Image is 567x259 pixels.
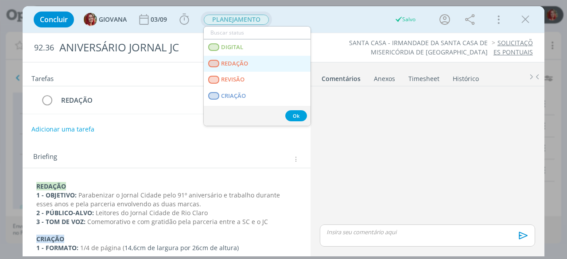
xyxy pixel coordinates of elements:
ul: PLANEJAMENTO [203,26,311,126]
span: GIOVANA [99,16,127,23]
div: ANIVERSÁRIO JORNAL JC [56,37,321,58]
input: Buscar status [204,27,311,39]
strong: 1 - FORMATO: [36,244,78,252]
a: Histórico [452,70,479,83]
span: Leitores do Jornal Cidade de Rio Claro [96,209,208,217]
button: PLANEJAMENTO [203,14,269,25]
span: REVISÃO [221,76,245,83]
a: Timesheet [408,70,440,83]
span: CRIAÇÃO [221,93,246,100]
span: Tarefas [31,72,54,83]
button: GGIOVANA [84,13,127,26]
strong: 1 - OBJETIVO: [36,191,77,199]
div: dialog [23,6,544,256]
div: REDAÇÃO [57,95,214,106]
button: Adicionar uma tarefa [31,121,95,137]
a: Comentários [321,70,361,83]
span: Briefing [33,153,57,165]
div: Anexos [374,74,395,83]
div: 03/09 [151,16,169,23]
span: REDAÇÃO [221,60,249,67]
p: 14,6cm de largura por 26cm de altura) [36,244,297,252]
a: SOLICITAÇÕES PONTUAIS [493,39,533,56]
strong: REDAÇÃO [36,182,66,190]
span: 1/4 de página ( [80,244,124,252]
span: PLANEJAMENTO [204,15,269,25]
span: Comemorativo e com gratidão pela parceria entre a SC e o JC [87,217,268,226]
div: Salvo [395,15,416,23]
span: DIGITAL [221,44,244,51]
strong: CRIAÇÃO [36,235,64,243]
span: Concluir [40,16,68,23]
span: 92.36 [34,43,54,53]
span: Parabenizar o Jornal Cidade pelo 91º aniversário e trabalho durante esses anos e pela parceria en... [36,191,282,208]
a: SANTA CASA - IRMANDADE DA SANTA CASA DE MISERICÓRDIA DE [GEOGRAPHIC_DATA] [349,39,488,56]
button: Ok [285,110,307,121]
strong: 3 - TOM DE VOZ: [36,217,85,226]
button: Concluir [34,12,74,27]
img: G [84,13,97,26]
strong: 2 - PÚBLICO-ALVO: [36,209,94,217]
